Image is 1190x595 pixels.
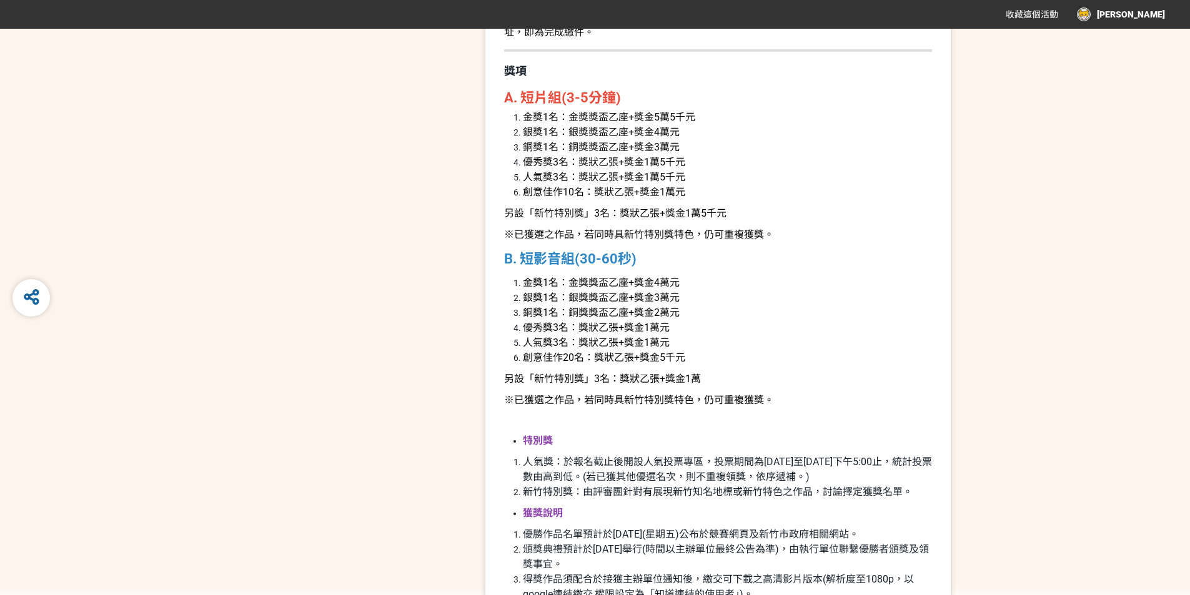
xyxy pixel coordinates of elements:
span: 創意佳作20名：獎狀乙張+獎金5千元 [523,352,685,363]
span: 銀獎1名：銀獎獎盃乙座+獎金3萬元 [523,292,680,303]
span: 金獎1名：金獎獎盃乙座+獎金4萬元 [523,277,680,288]
strong: 特別獎 [523,435,553,446]
span: 人氣獎3名：獎狀乙張+獎金1萬元 [523,337,670,348]
span: 頒獎典禮預計於[DATE]舉行(時間以主辦單位最終公告為準)，由執行單位聯繫優勝者頒獎及領獎事宜。 [523,543,929,570]
span: 另設「新竹特別獎」3名：獎狀乙張+獎金1萬 [504,373,701,385]
span: 金獎1名：金獎獎盃乙座+獎金5萬5千元 [523,111,695,123]
span: 銅獎1名：銅獎獎盃乙座+獎金3萬元 [523,141,680,153]
span: 新竹特別獎：由評審團針對有展現新竹知名地標或新竹特色之作品，討論擇定獲獎名單。 [523,486,913,498]
span: 收藏這個活動 [1006,9,1058,19]
span: 另設「新竹特別獎」3名：獎狀乙張+獎金1萬5千元 [504,207,726,219]
span: 人氣獎：於報名截止後開設人氣投票專區，投票期間為[DATE]至[DATE]下午5:00止，統計投票數由高到低。(若已獲其他優選名次，則不重複領獎，依序遞補。) [523,456,932,483]
strong: A. [504,90,517,106]
strong: B. [504,251,517,267]
span: 採線上報名，於本徵選活動網頁填寫資料即視同報名。徵件截止前上傳參賽作品並提供連結位址，即為完成繳件。 [504,11,932,38]
span: 優勝作品名單預計於[DATE](星期五)公布於競賽網頁及新竹市政府相關網站。 [523,528,859,540]
span: 優秀獎3名：獎狀乙張+獎金1萬5千元 [523,156,685,168]
span: 人氣獎3名：獎狀乙張+獎金1萬5千元 [523,171,685,183]
strong: 獎項 [504,64,527,77]
strong: 短片組(3-5分鐘) [520,90,621,106]
strong: 獲獎說明 [523,507,563,519]
span: 創意佳作10名：獎狀乙張+獎金1萬元 [523,186,685,198]
span: ※已獲選之作品，若同時具新竹特別獎特色，仍可重複獲獎。 [504,394,774,406]
span: 銅獎1名：銅獎獎盃乙座+獎金2萬元 [523,307,680,318]
span: ※已獲選之作品，若同時具新竹特別獎特色，仍可重複獲獎。 [504,229,774,240]
span: 銀獎1名：銀獎獎盃乙座+獎金4萬元 [523,126,680,138]
strong: 短影音組(30-60秒) [520,251,637,267]
span: 優秀獎3名：獎狀乙張+獎金1萬元 [523,322,670,333]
